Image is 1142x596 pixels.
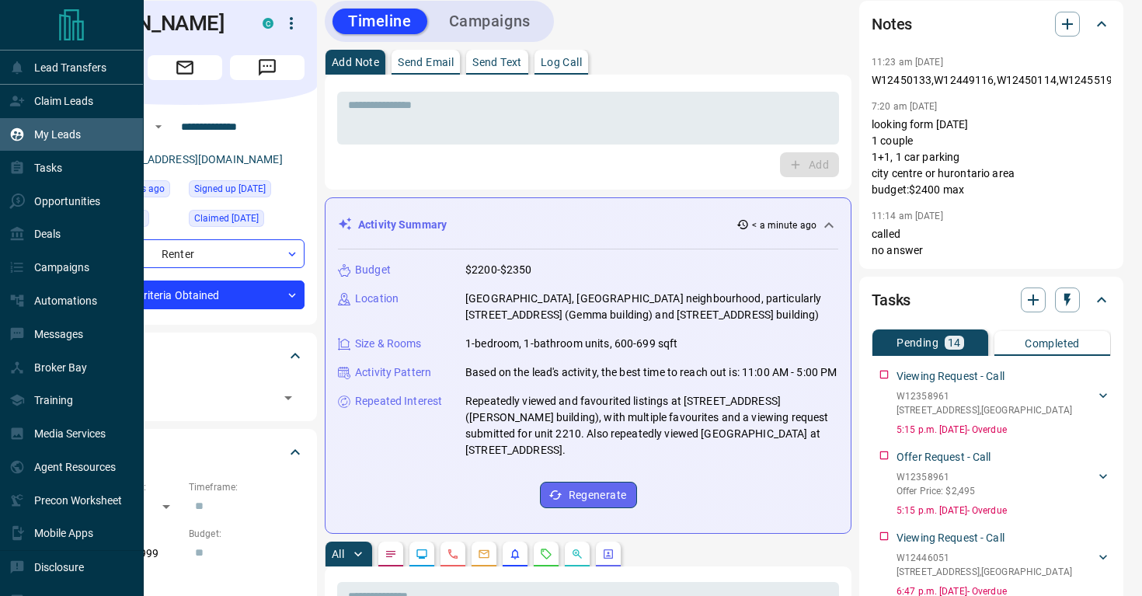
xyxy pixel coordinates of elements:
[277,387,299,409] button: Open
[509,548,521,560] svg: Listing Alerts
[65,239,305,268] div: Renter
[872,12,912,37] h2: Notes
[897,368,1004,385] p: Viewing Request - Call
[465,336,677,352] p: 1-bedroom, 1-bathroom units, 600-699 sqft
[897,504,1111,518] p: 5:15 p.m. [DATE] - Overdue
[872,101,938,112] p: 7:20 am [DATE]
[540,482,637,508] button: Regenerate
[465,262,531,278] p: $2200-$2350
[65,281,305,309] div: Criteria Obtained
[189,210,305,232] div: Sat Feb 01 2025
[897,565,1072,579] p: [STREET_ADDRESS] , [GEOGRAPHIC_DATA]
[398,57,454,68] p: Send Email
[149,117,168,136] button: Open
[872,211,943,221] p: 11:14 am [DATE]
[65,337,305,375] div: Tags
[65,11,239,36] h1: [PERSON_NAME]
[433,9,546,34] button: Campaigns
[897,548,1111,582] div: W12446051[STREET_ADDRESS],[GEOGRAPHIC_DATA]
[263,18,273,29] div: condos.ca
[571,548,583,560] svg: Opportunities
[872,72,1111,89] p: W12450133,W12449116,W12450114,W12455197,W12422854
[332,57,379,68] p: Add Note
[358,217,447,233] p: Activity Summary
[447,548,459,560] svg: Calls
[472,57,522,68] p: Send Text
[355,291,399,307] p: Location
[752,218,816,232] p: < a minute ago
[897,337,938,348] p: Pending
[897,484,975,498] p: Offer Price: $2,495
[189,527,305,541] p: Budget:
[872,117,1111,198] p: looking form [DATE] 1 couple 1+1, 1 car parking city centre or hurontario area budget:$2400 max
[194,211,259,226] span: Claimed [DATE]
[416,548,428,560] svg: Lead Browsing Activity
[465,364,837,381] p: Based on the lead's activity, the best time to reach out is: 11:00 AM - 5:00 PM
[189,480,305,494] p: Timeframe:
[107,153,283,166] a: [EMAIL_ADDRESS][DOMAIN_NAME]
[65,434,305,471] div: Criteria
[897,389,1072,403] p: W12358961
[872,226,1111,259] p: called no answer
[872,288,910,312] h2: Tasks
[478,548,490,560] svg: Emails
[872,5,1111,43] div: Notes
[897,470,975,484] p: W12358961
[897,449,991,465] p: Offer Request - Call
[897,423,1111,437] p: 5:15 p.m. [DATE] - Overdue
[65,574,305,588] p: Areas Searched:
[355,364,431,381] p: Activity Pattern
[385,548,397,560] svg: Notes
[897,403,1072,417] p: [STREET_ADDRESS] , [GEOGRAPHIC_DATA]
[465,393,838,458] p: Repeatedly viewed and favourited listings at [STREET_ADDRESS] ([PERSON_NAME] building), with mult...
[872,281,1111,319] div: Tasks
[355,262,391,278] p: Budget
[189,180,305,202] div: Fri Jan 31 2025
[897,386,1111,420] div: W12358961[STREET_ADDRESS],[GEOGRAPHIC_DATA]
[897,551,1072,565] p: W12446051
[602,548,615,560] svg: Agent Actions
[230,55,305,80] span: Message
[897,530,1004,546] p: Viewing Request - Call
[332,549,344,559] p: All
[333,9,427,34] button: Timeline
[148,55,222,80] span: Email
[465,291,838,323] p: [GEOGRAPHIC_DATA], [GEOGRAPHIC_DATA] neighbourhood, particularly [STREET_ADDRESS] (Gemma building...
[540,548,552,560] svg: Requests
[872,57,943,68] p: 11:23 am [DATE]
[1025,338,1080,349] p: Completed
[541,57,582,68] p: Log Call
[355,393,442,410] p: Repeated Interest
[355,336,422,352] p: Size & Rooms
[948,337,961,348] p: 14
[897,467,1111,501] div: W12358961Offer Price: $2,495
[338,211,838,239] div: Activity Summary< a minute ago
[194,181,266,197] span: Signed up [DATE]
